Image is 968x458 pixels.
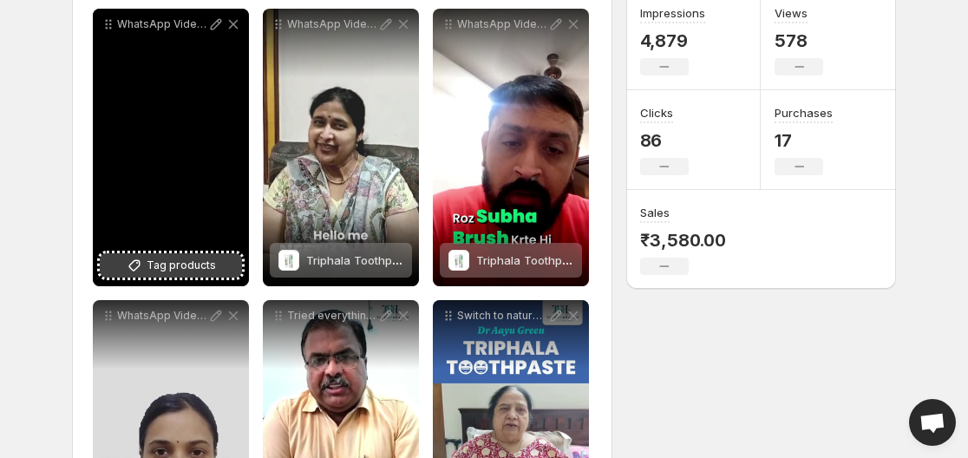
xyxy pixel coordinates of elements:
div: WhatsApp Video [DATE] at 114905 AM 1Tag products [93,9,249,286]
p: WhatsApp Video [DATE] at 114905 AM [287,17,377,31]
p: WhatsApp Video [DATE] at 114904 AM 1 [457,17,547,31]
span: Tag products [147,257,216,274]
img: Triphala Toothpaste - SLS-Free [448,250,469,271]
span: Triphala Toothpaste - SLS-Free [306,253,477,267]
div: WhatsApp Video [DATE] at 114905 AMTriphala Toothpaste - SLS-FreeTriphala Toothpaste - SLS-Free [263,9,419,286]
p: 4,879 [640,30,705,51]
p: Switch to nature feel the difference [PERSON_NAME] Toothpaste isnt just a paste its a return to o... [457,309,547,323]
a: Open chat [909,399,956,446]
h3: Impressions [640,4,705,22]
h3: Clicks [640,104,673,121]
h3: Purchases [775,104,833,121]
p: 17 [775,130,833,151]
span: Triphala Toothpaste - SLS-Free [476,253,647,267]
img: Triphala Toothpaste - SLS-Free [278,250,299,271]
button: Tag products [100,253,242,278]
p: WhatsApp Video [DATE] at 114905 AM 1 [117,17,207,31]
p: 578 [775,30,823,51]
div: WhatsApp Video [DATE] at 114904 AM 1Triphala Toothpaste - SLS-FreeTriphala Toothpaste - SLS-Free [433,9,589,286]
p: ₹3,580.00 [640,230,726,251]
p: Tried everything but nothing worked For those struggling with sensitive teeth and constant discom... [287,309,377,323]
h3: Views [775,4,808,22]
p: 86 [640,130,689,151]
h3: Sales [640,204,670,221]
p: WhatsApp Video [DATE] at 114904 AM [117,309,207,323]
